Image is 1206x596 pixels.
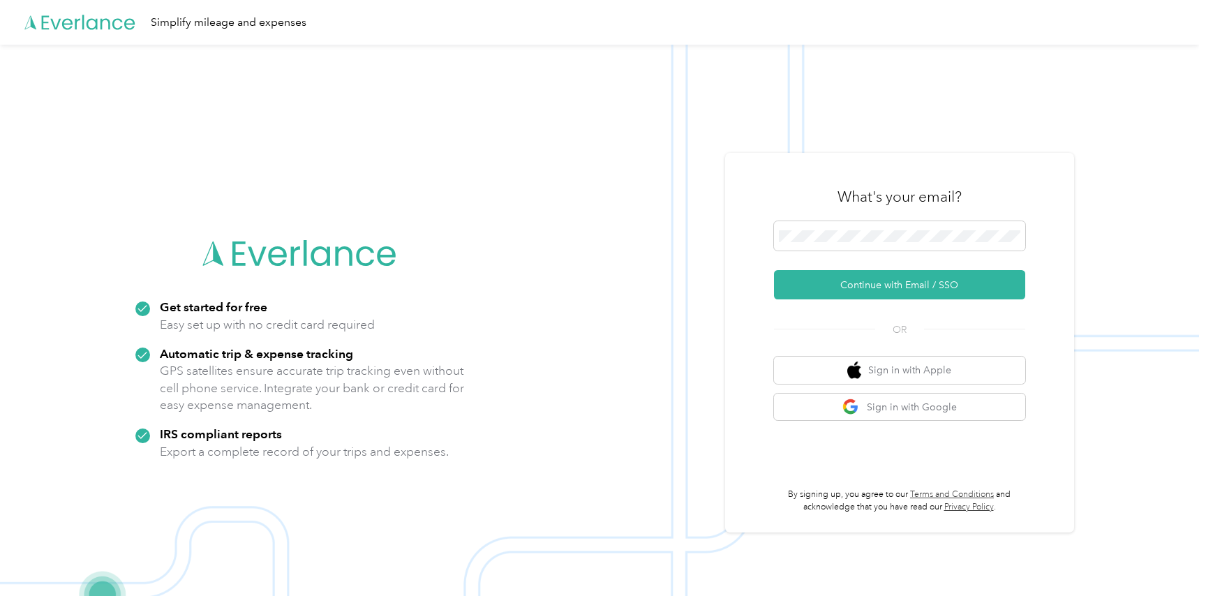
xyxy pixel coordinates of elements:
img: apple logo [847,362,861,379]
p: GPS satellites ensure accurate trip tracking even without cell phone service. Integrate your bank... [160,362,465,414]
a: Privacy Policy [944,502,994,512]
p: Easy set up with no credit card required [160,316,375,334]
a: Terms and Conditions [910,489,994,500]
span: OR [875,322,924,337]
strong: IRS compliant reports [160,426,282,441]
button: apple logoSign in with Apple [774,357,1025,384]
strong: Get started for free [160,299,267,314]
button: google logoSign in with Google [774,394,1025,421]
p: Export a complete record of your trips and expenses. [160,443,449,461]
div: Simplify mileage and expenses [151,14,306,31]
iframe: Everlance-gr Chat Button Frame [1128,518,1206,596]
h3: What's your email? [837,187,962,207]
button: Continue with Email / SSO [774,270,1025,299]
img: google logo [842,398,860,416]
strong: Automatic trip & expense tracking [160,346,353,361]
p: By signing up, you agree to our and acknowledge that you have read our . [774,489,1025,513]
